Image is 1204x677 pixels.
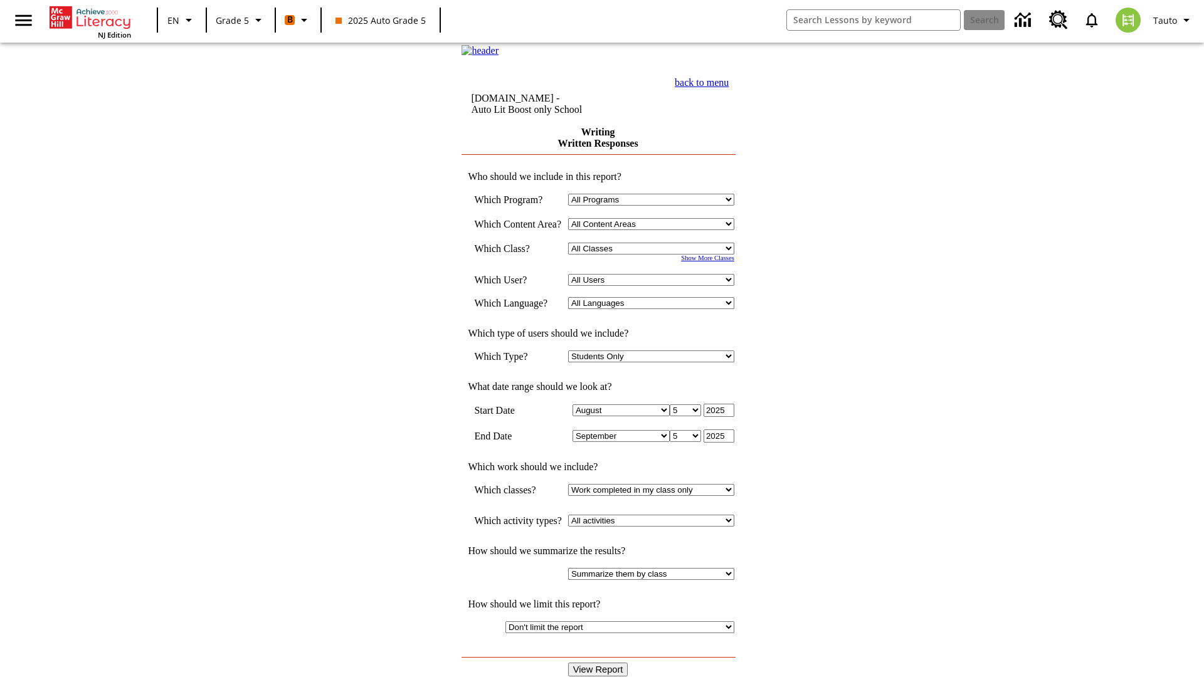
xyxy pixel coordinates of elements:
a: back to menu [675,77,729,88]
img: avatar image [1116,8,1141,33]
img: header [462,45,499,56]
a: Notifications [1075,4,1108,36]
a: Resource Center, Will open in new tab [1042,3,1075,37]
span: 2025 Auto Grade 5 [335,14,426,27]
td: End Date [474,429,562,443]
input: search field [787,10,960,30]
span: Tauto [1153,14,1177,27]
button: Boost Class color is orange. Change class color [280,9,317,31]
a: Show More Classes [681,255,734,261]
button: Grade: Grade 5, Select a grade [211,9,271,31]
button: Language: EN, Select a language [162,9,202,31]
td: Who should we include in this report? [462,171,734,182]
td: Which work should we include? [462,461,734,473]
td: [DOMAIN_NAME] - [471,93,630,115]
td: What date range should we look at? [462,381,734,392]
nobr: Auto Lit Boost only School [471,104,582,115]
td: How should we summarize the results? [462,545,734,557]
nobr: Which Content Area? [474,219,561,229]
button: Open side menu [5,2,42,39]
td: Which Program? [474,194,562,206]
a: Data Center [1007,3,1042,38]
span: B [287,12,293,28]
button: Profile/Settings [1148,9,1199,31]
td: Which Type? [474,350,562,362]
span: EN [167,14,179,27]
td: Start Date [474,404,562,417]
input: View Report [568,663,628,676]
span: Grade 5 [216,14,249,27]
td: Which activity types? [474,515,562,527]
td: Which Language? [474,297,562,309]
td: Which type of users should we include? [462,328,734,339]
a: Writing Written Responses [558,127,638,149]
td: Which User? [474,274,562,286]
td: Which Class? [474,243,562,255]
div: Home [50,4,131,39]
td: Which classes? [474,484,562,496]
span: NJ Edition [98,30,131,39]
td: How should we limit this report? [462,599,734,610]
button: Select a new avatar [1108,4,1148,36]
